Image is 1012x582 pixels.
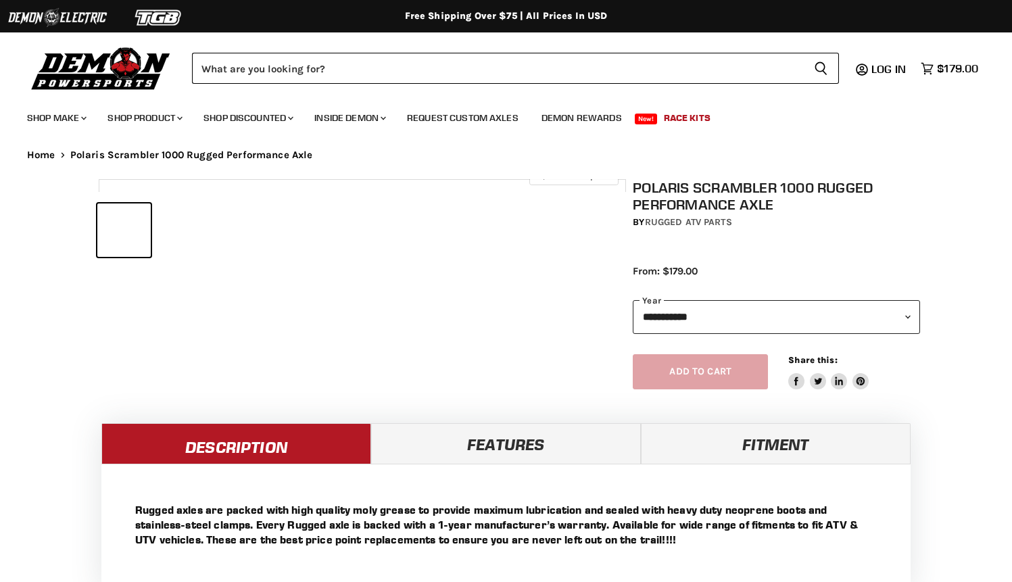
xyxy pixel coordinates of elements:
a: Shop Product [97,104,191,132]
input: Search [192,53,803,84]
span: New! [635,114,658,124]
a: Description [101,423,371,464]
a: Fitment [641,423,911,464]
a: $179.00 [914,59,985,78]
a: Request Custom Axles [397,104,529,132]
h1: Polaris Scrambler 1000 Rugged Performance Axle [633,179,920,213]
button: Search [803,53,839,84]
span: Log in [871,62,906,76]
p: Rugged axles are packed with high quality moly grease to provide maximum lubrication and sealed w... [135,502,877,547]
a: Log in [865,63,914,75]
span: Polaris Scrambler 1000 Rugged Performance Axle [70,149,313,161]
aside: Share this: [788,354,869,390]
img: Demon Powersports [27,44,175,92]
a: Shop Discounted [193,104,302,132]
ul: Main menu [17,99,975,132]
span: From: $179.00 [633,265,698,277]
a: Inside Demon [304,104,394,132]
img: Demon Electric Logo 2 [7,5,108,30]
a: Home [27,149,55,161]
div: by [633,215,920,230]
a: Demon Rewards [531,104,632,132]
span: Click to expand [536,170,611,180]
button: IMAGE thumbnail [97,203,151,257]
a: Rugged ATV Parts [645,216,732,228]
a: Race Kits [654,104,721,132]
form: Product [192,53,839,84]
span: Share this: [788,355,837,365]
a: Shop Make [17,104,95,132]
select: year [633,300,920,333]
img: TGB Logo 2 [108,5,210,30]
span: $179.00 [937,62,978,75]
a: Features [371,423,641,464]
